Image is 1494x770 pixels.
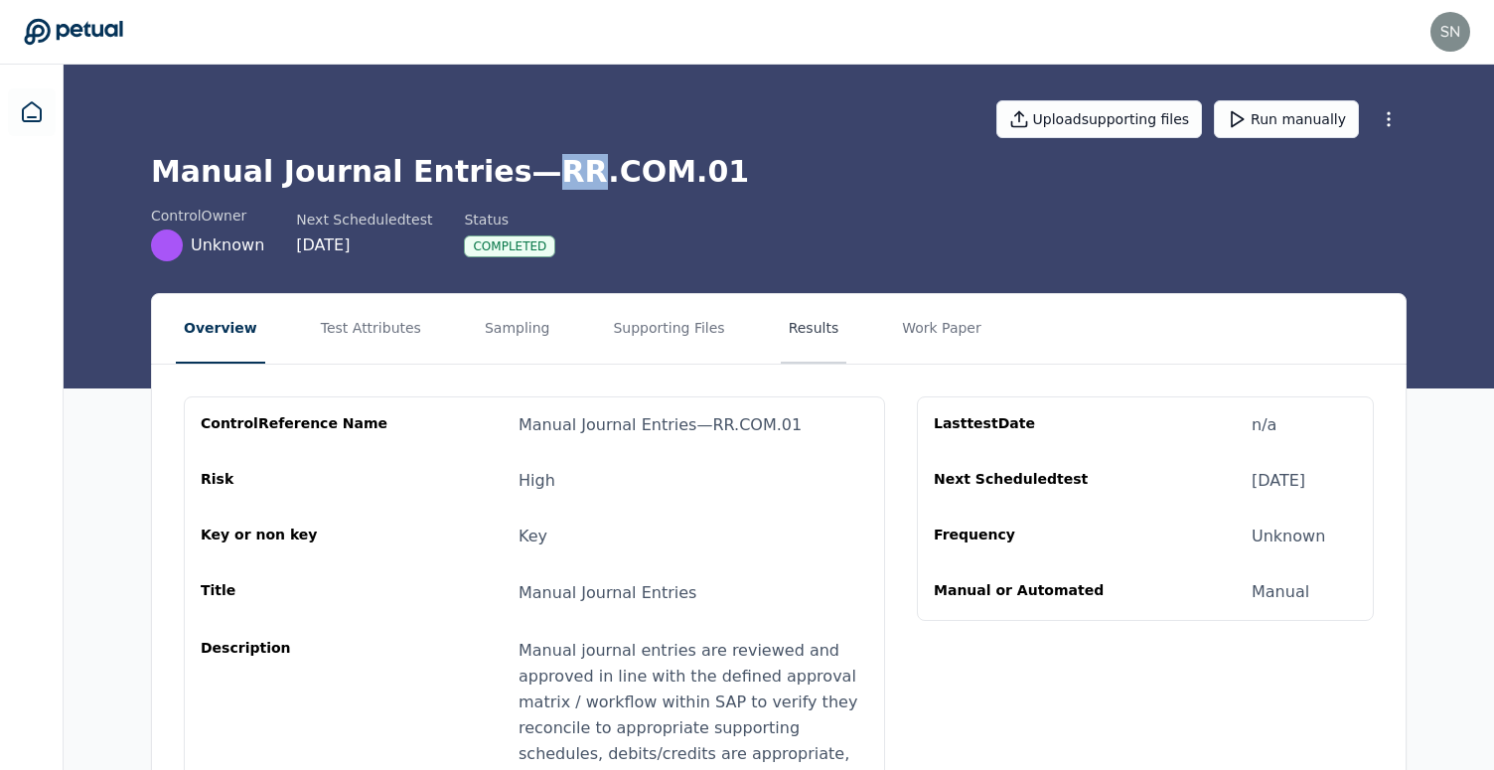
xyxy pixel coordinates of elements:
div: control Reference Name [201,413,391,437]
div: Title [201,580,391,606]
div: Key [519,525,547,548]
div: [DATE] [1252,469,1305,493]
div: Last test Date [934,413,1124,437]
button: Run manually [1214,100,1359,138]
button: Work Paper [894,294,989,364]
div: Completed [464,235,555,257]
div: Key or non key [201,525,391,548]
span: Manual Journal Entries [519,583,696,602]
div: High [519,469,555,493]
button: Test Attributes [313,294,429,364]
a: Dashboard [8,88,56,136]
div: Unknown [1252,525,1325,548]
button: Overview [176,294,265,364]
div: Next Scheduled test [934,469,1124,493]
div: Next Scheduled test [296,210,432,230]
button: Sampling [477,294,558,364]
button: More Options [1371,101,1407,137]
div: Frequency [934,525,1124,548]
div: n/a [1252,413,1276,437]
div: control Owner [151,206,264,226]
div: Manual [1252,580,1309,604]
nav: Tabs [152,294,1406,364]
button: Uploadsupporting files [996,100,1203,138]
span: Unknown [191,233,264,257]
div: Status [464,210,555,230]
h1: Manual Journal Entries — RR.COM.01 [151,154,1407,190]
div: Risk [201,469,391,493]
img: snir@petual.ai [1430,12,1470,52]
div: Manual Journal Entries — RR.COM.01 [519,413,802,437]
div: [DATE] [296,233,432,257]
div: Manual or Automated [934,580,1124,604]
button: Results [781,294,847,364]
a: Go to Dashboard [24,18,123,46]
button: Supporting Files [605,294,732,364]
